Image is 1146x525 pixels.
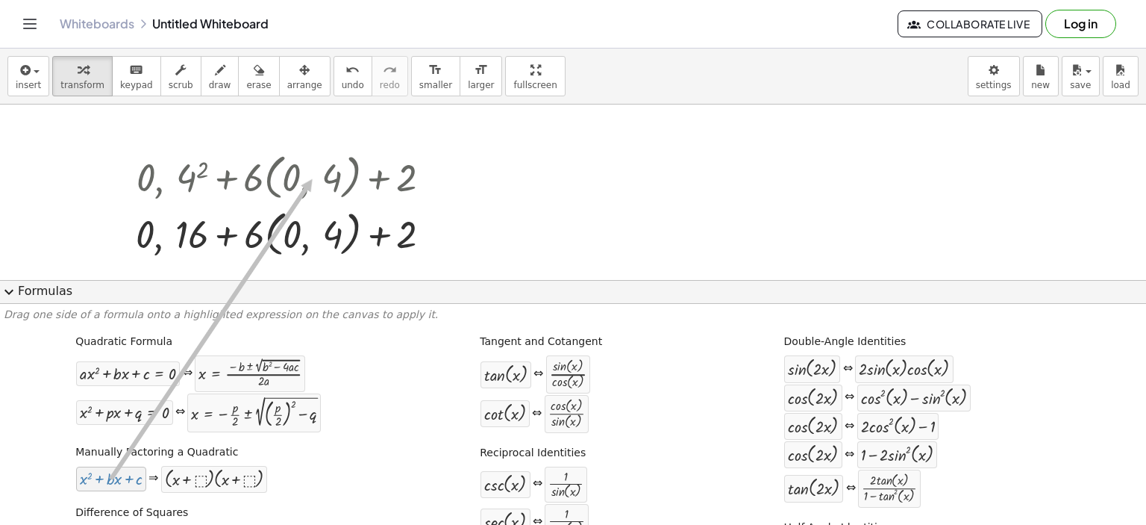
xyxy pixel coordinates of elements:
button: erase [238,56,279,96]
label: Tangent and Cotangent [480,335,602,350]
button: load [1103,56,1139,96]
span: smaller [419,80,452,90]
div: ⇔ [175,404,185,421]
div: ⇔ [532,406,542,423]
span: undo [342,80,364,90]
i: format_size [474,61,488,79]
button: save [1062,56,1100,96]
div: ⇔ [533,476,542,493]
label: Reciprocal Identities [480,446,586,461]
label: Difference of Squares [75,506,188,521]
button: format_sizesmaller [411,56,460,96]
button: format_sizelarger [460,56,502,96]
button: settings [968,56,1020,96]
span: new [1031,80,1050,90]
div: ⇔ [845,389,854,406]
label: Manually Factoring a Quadratic [75,445,238,460]
label: Quadratic Formula [75,335,172,350]
button: Log in [1045,10,1116,38]
span: draw [209,80,231,90]
span: scrub [169,80,193,90]
div: ⇔ [846,480,856,497]
div: ⇔ [533,366,543,383]
button: scrub [160,56,201,96]
div: ⇔ [845,418,854,435]
span: insert [16,80,41,90]
span: transform [60,80,104,90]
button: Toggle navigation [18,12,42,36]
span: larger [468,80,494,90]
span: arrange [287,80,322,90]
i: keyboard [129,61,143,79]
i: redo [383,61,397,79]
button: insert [7,56,49,96]
button: undoundo [334,56,372,96]
label: Double-Angle Identities [783,335,906,350]
a: Whiteboards [60,16,134,31]
span: keypad [120,80,153,90]
span: Collaborate Live [910,17,1030,31]
div: ⇒ [148,470,158,488]
div: ⇔ [845,447,854,464]
i: format_size [428,61,442,79]
button: Collaborate Live [898,10,1042,37]
span: redo [380,80,400,90]
button: transform [52,56,113,96]
button: fullscreen [505,56,565,96]
span: save [1070,80,1091,90]
p: Drag one side of a formula onto a highlighted expression on the canvas to apply it. [4,308,1142,323]
button: keyboardkeypad [112,56,161,96]
button: draw [201,56,239,96]
div: ⇔ [183,365,192,382]
span: erase [246,80,271,90]
i: undo [345,61,360,79]
span: load [1111,80,1130,90]
span: fullscreen [513,80,557,90]
button: redoredo [372,56,408,96]
span: settings [976,80,1012,90]
button: arrange [279,56,331,96]
button: new [1023,56,1059,96]
div: ⇔ [843,361,853,378]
